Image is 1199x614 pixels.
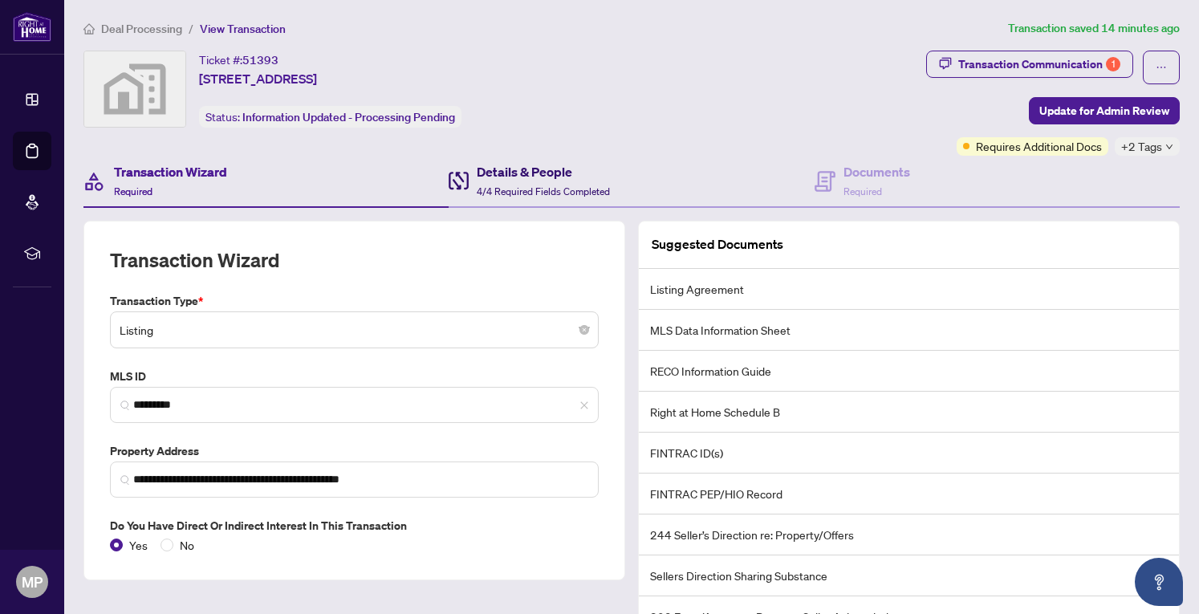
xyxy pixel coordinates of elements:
h4: Documents [843,162,910,181]
span: Requires Additional Docs [976,137,1102,155]
span: +2 Tags [1121,137,1162,156]
span: Update for Admin Review [1039,98,1169,124]
article: Transaction saved 14 minutes ago [1008,19,1180,38]
img: logo [13,12,51,42]
span: Listing [120,315,589,345]
img: search_icon [120,401,130,410]
h2: Transaction Wizard [110,247,279,273]
img: search_icon [120,475,130,485]
li: 244 Seller’s Direction re: Property/Offers [639,514,1179,555]
label: MLS ID [110,368,599,385]
span: close [579,401,589,410]
span: close-circle [579,325,589,335]
label: Property Address [110,442,599,460]
li: Right at Home Schedule B [639,392,1179,433]
span: ellipsis [1156,62,1167,73]
img: svg%3e [84,51,185,127]
li: FINTRAC ID(s) [639,433,1179,474]
div: Ticket #: [199,51,278,69]
li: Listing Agreement [639,269,1179,310]
span: 4/4 Required Fields Completed [477,185,610,197]
span: Required [114,185,152,197]
li: FINTRAC PEP/HIO Record [639,474,1179,514]
li: MLS Data Information Sheet [639,310,1179,351]
h4: Transaction Wizard [114,162,227,181]
span: down [1165,143,1173,151]
span: Required [843,185,882,197]
label: Do you have direct or indirect interest in this transaction [110,517,599,535]
div: Status: [199,106,461,128]
li: / [189,19,193,38]
span: Yes [123,536,154,554]
h4: Details & People [477,162,610,181]
button: Transaction Communication1 [926,51,1133,78]
span: home [83,23,95,35]
span: Information Updated - Processing Pending [242,110,455,124]
span: View Transaction [200,22,286,36]
button: Open asap [1135,558,1183,606]
span: MP [22,571,43,593]
button: Update for Admin Review [1029,97,1180,124]
span: No [173,536,201,554]
span: [STREET_ADDRESS] [199,69,317,88]
li: RECO Information Guide [639,351,1179,392]
span: Deal Processing [101,22,182,36]
label: Transaction Type [110,292,599,310]
article: Suggested Documents [652,234,783,254]
div: Transaction Communication [958,51,1120,77]
li: Sellers Direction Sharing Substance [639,555,1179,596]
div: 1 [1106,57,1120,71]
span: 51393 [242,53,278,67]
